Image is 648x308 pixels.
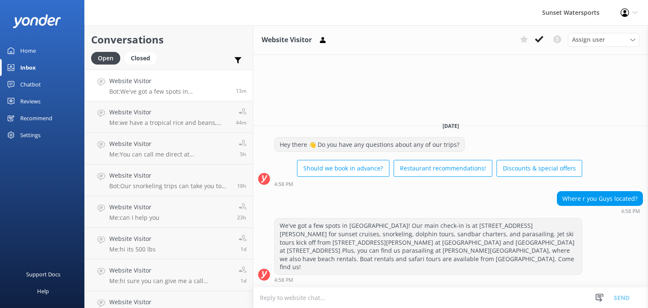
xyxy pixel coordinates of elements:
span: [DATE] [437,122,464,130]
a: Open [91,53,124,62]
a: Website VisitorMe:hi its 500 lbs1d [85,228,253,259]
div: Hey there 👋 Do you have any questions about any of our trips? [275,138,464,152]
a: Website VisitorMe:can I help you23h [85,196,253,228]
a: Website VisitorMe:You can call me direct at [PHONE_NUMBER]. My name is [PERSON_NAME]5h [85,133,253,165]
div: Inbox [20,59,36,76]
div: Oct 12 2025 03:58pm (UTC -05:00) America/Cancun [274,277,582,283]
div: Recommend [20,110,52,127]
h4: Website Visitor [109,76,229,86]
a: Website VisitorBot:We've got a few spots in [GEOGRAPHIC_DATA]! Our main check-in is at [STREET_AD... [85,70,253,101]
h4: Website Visitor [109,203,159,212]
div: Reviews [20,93,40,110]
div: Assign User [568,33,640,46]
h2: Conversations [91,32,246,48]
div: Help [37,283,49,300]
a: Website VisitorBot:Our snorkeling trips can take you to both sides! The Rise & Reef Morning Snork... [85,165,253,196]
p: Me: hi sure you can give me a call [PHONE_NUMBER] [109,277,232,285]
div: Open [91,52,120,65]
a: Closed [124,53,161,62]
span: Oct 11 2025 03:08pm (UTC -05:00) America/Cancun [240,246,246,253]
div: Chatbot [20,76,41,93]
h4: Website Visitor [109,234,156,243]
span: Oct 11 2025 09:18pm (UTC -05:00) America/Cancun [237,182,246,189]
p: Bot: We've got a few spots in [GEOGRAPHIC_DATA]! Our main check-in is at [STREET_ADDRESS][PERSON_... [109,88,229,95]
h3: Website Visitor [262,35,312,46]
span: Oct 11 2025 03:08pm (UTC -05:00) America/Cancun [240,277,246,284]
span: Oct 12 2025 03:58pm (UTC -05:00) America/Cancun [236,87,246,95]
button: Restaurant recommendations! [394,160,492,177]
p: Me: we have a tropical rice and beans, mahi mahi, pulled pork and a sweet jerk chicken.. We have ... [109,119,229,127]
button: Should we book in advance? [297,160,389,177]
img: yonder-white-logo.png [13,14,61,28]
h4: Website Visitor [109,266,232,275]
div: Oct 12 2025 03:58pm (UTC -05:00) America/Cancun [557,208,643,214]
a: Website VisitorMe:hi sure you can give me a call [PHONE_NUMBER]1d [85,259,253,291]
div: Settings [20,127,40,143]
span: Oct 11 2025 04:54pm (UTC -05:00) America/Cancun [237,214,246,221]
span: Assign user [572,35,605,44]
p: Me: You can call me direct at [PHONE_NUMBER]. My name is [PERSON_NAME] [109,151,232,158]
p: Me: can I help you [109,214,159,222]
div: Where r you Guys located? [557,192,643,206]
div: Closed [124,52,157,65]
span: Oct 12 2025 03:27pm (UTC -05:00) America/Cancun [236,119,246,126]
strong: 4:58 PM [274,278,293,283]
a: Website VisitorMe:we have a tropical rice and beans, mahi mahi, pulled pork and a sweet jerk chic... [85,101,253,133]
div: We've got a few spots in [GEOGRAPHIC_DATA]! Our main check-in is at [STREET_ADDRESS][PERSON_NAME]... [275,219,582,274]
h4: Website Visitor [109,108,229,117]
p: Bot: Our snorkeling trips can take you to both sides! The Rise & Reef Morning Snorkel, Afternoon ... [109,182,231,190]
h4: Website Visitor [109,171,231,180]
h4: Website Visitor [109,297,234,307]
p: Me: hi its 500 lbs [109,246,156,253]
strong: 4:58 PM [274,182,293,187]
button: Discounts & special offers [497,160,582,177]
div: Home [20,42,36,59]
div: Oct 12 2025 03:58pm (UTC -05:00) America/Cancun [274,181,582,187]
span: Oct 12 2025 10:39am (UTC -05:00) America/Cancun [240,151,246,158]
strong: 4:58 PM [621,209,640,214]
div: Support Docs [26,266,60,283]
h4: Website Visitor [109,139,232,149]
